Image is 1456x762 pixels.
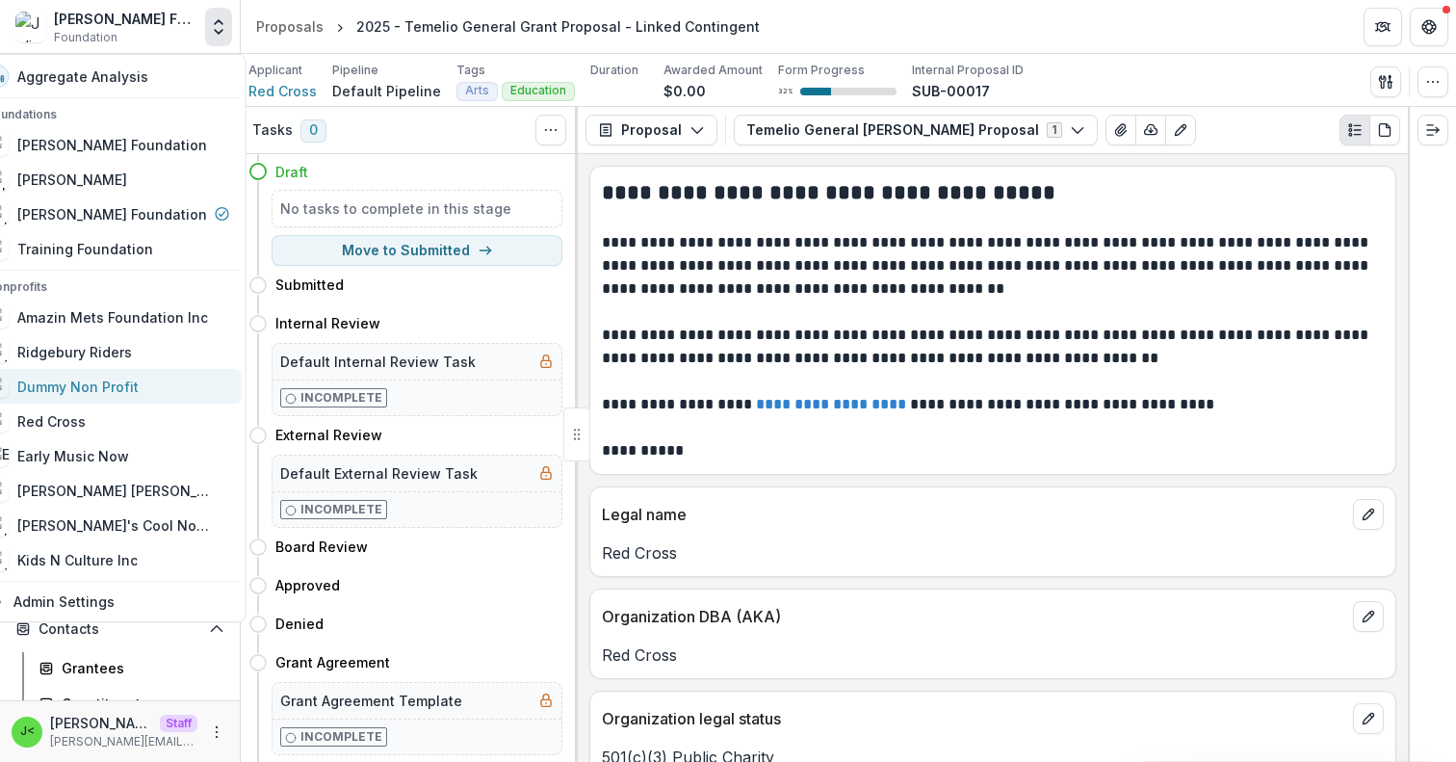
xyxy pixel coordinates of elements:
button: Open Contacts [8,614,232,644]
p: $0.00 [663,81,706,101]
div: Proposals [256,16,324,37]
p: Organization DBA (AKA) [602,605,1345,628]
button: Toggle View Cancelled Tasks [535,115,566,145]
p: Red Cross [602,644,1384,667]
span: 0 [300,119,326,143]
p: Legal name [602,503,1345,526]
button: Edit as form [1165,115,1196,145]
div: Grantees [62,658,217,678]
h4: Internal Review [275,313,380,333]
span: Foundation [54,29,117,46]
button: Partners [1364,8,1402,46]
h5: Grant Agreement Template [280,691,462,711]
h4: Board Review [275,537,368,557]
p: Organization legal status [602,707,1345,730]
button: More [205,721,228,744]
div: Constituents [62,694,217,714]
img: Julie Foundation [15,12,46,42]
h4: Denied [275,614,324,634]
h4: Draft [275,162,308,182]
div: Julie <julie@trytemelio.com> [20,725,35,738]
a: Red Cross [248,81,317,101]
p: Awarded Amount [663,62,763,79]
h5: No tasks to complete in this stage [280,198,554,219]
p: Form Progress [778,62,865,79]
p: Red Cross [602,541,1384,565]
p: [PERSON_NAME][EMAIL_ADDRESS][DOMAIN_NAME] [50,733,197,750]
nav: breadcrumb [248,13,767,40]
a: Proposals [248,13,331,40]
h5: Default External Review Task [280,463,478,484]
a: Constituents [31,688,232,720]
p: Incomplete [300,501,382,518]
h5: Default Internal Review Task [280,352,476,372]
p: Pipeline [332,62,378,79]
button: Temelio General [PERSON_NAME] Proposal1 [734,115,1098,145]
h4: Grant Agreement [275,652,390,672]
span: Arts [465,84,489,97]
span: Education [510,84,566,97]
h4: External Review [275,425,382,445]
button: Move to Submitted [272,235,562,266]
p: Staff [160,715,197,732]
p: [PERSON_NAME] <[PERSON_NAME][EMAIL_ADDRESS][DOMAIN_NAME]> [50,713,152,733]
a: Grantees [31,652,232,684]
p: Applicant [248,62,302,79]
button: Proposal [585,115,717,145]
p: SUB-00017 [912,81,990,101]
button: Open entity switcher [205,8,232,46]
div: [PERSON_NAME] Foundation [54,9,197,29]
p: Incomplete [300,389,382,407]
h3: Tasks [252,122,293,139]
h4: Submitted [275,275,344,295]
button: edit [1353,601,1384,632]
h4: Approved [275,575,340,595]
button: edit [1353,499,1384,530]
p: Internal Proposal ID [912,62,1024,79]
p: Duration [590,62,638,79]
p: Tags [456,62,485,79]
span: Contacts [39,621,201,638]
button: Plaintext view [1339,115,1370,145]
button: edit [1353,703,1384,734]
button: View Attached Files [1105,115,1136,145]
p: Default Pipeline [332,81,441,101]
div: 2025 - Temelio General Grant Proposal - Linked Contingent [356,16,760,37]
button: PDF view [1369,115,1400,145]
button: Get Help [1410,8,1448,46]
button: Expand right [1417,115,1448,145]
p: Incomplete [300,728,382,746]
p: 32 % [778,85,793,98]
